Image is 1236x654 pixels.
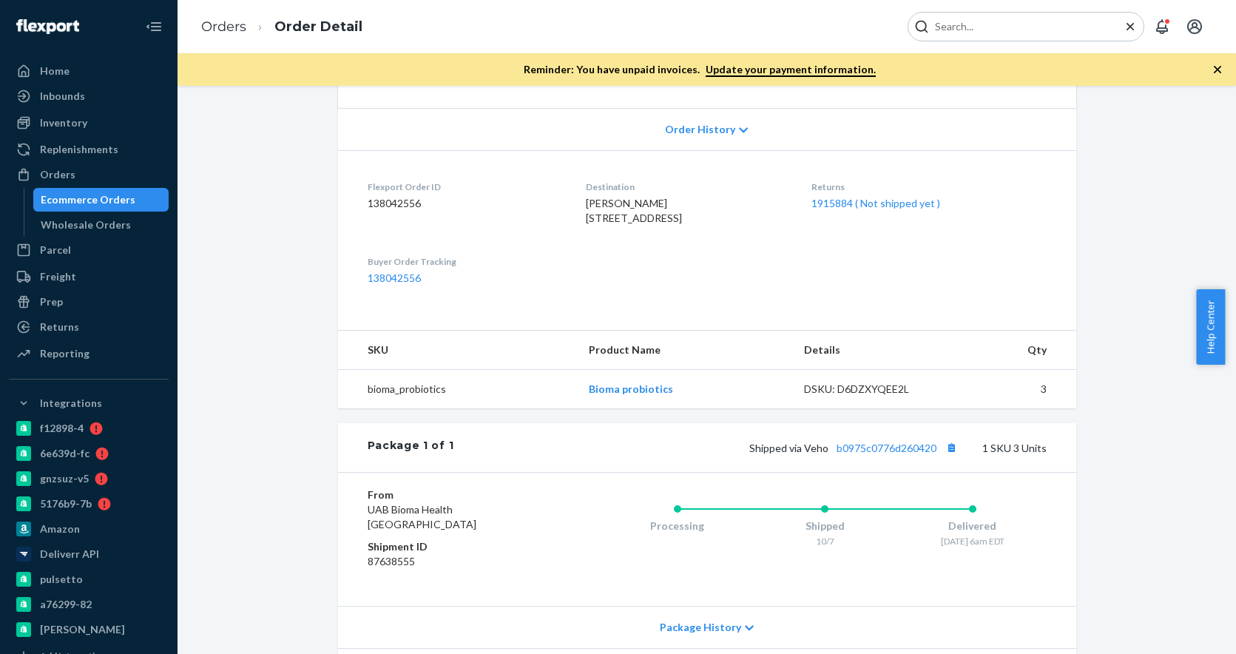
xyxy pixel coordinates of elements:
[368,503,476,530] span: UAB Bioma Health [GEOGRAPHIC_DATA]
[40,346,90,361] div: Reporting
[804,382,943,397] div: DSKU: D6DZXYQEE2L
[9,492,169,516] a: 5176b9-7b
[792,331,955,370] th: Details
[9,238,169,262] a: Parcel
[40,167,75,182] div: Orders
[9,417,169,440] a: f12898-4
[40,496,92,511] div: 5176b9-7b
[33,188,169,212] a: Ecommerce Orders
[368,196,562,211] dd: 138042556
[9,111,169,135] a: Inventory
[577,331,792,370] th: Product Name
[40,64,70,78] div: Home
[274,18,362,35] a: Order Detail
[9,542,169,566] a: Deliverr API
[40,115,87,130] div: Inventory
[40,243,71,257] div: Parcel
[368,488,544,502] dt: From
[751,519,899,533] div: Shipped
[9,442,169,465] a: 6e639d-fc
[811,181,1046,193] dt: Returns
[524,62,876,77] p: Reminder: You have unpaid invoices.
[368,272,421,284] a: 138042556
[40,421,84,436] div: f12898-4
[929,19,1111,34] input: Search Input
[201,18,246,35] a: Orders
[586,197,682,224] span: [PERSON_NAME] [STREET_ADDRESS]
[586,181,788,193] dt: Destination
[9,467,169,490] a: gnzsuz-v5
[1196,289,1225,365] button: Help Center
[189,5,374,49] ol: breadcrumbs
[942,438,962,457] button: Copy tracking number
[368,181,562,193] dt: Flexport Order ID
[899,535,1047,547] div: [DATE] 6am EDT
[368,539,544,554] dt: Shipment ID
[368,438,454,457] div: Package 1 of 1
[955,370,1076,409] td: 3
[16,19,79,34] img: Flexport logo
[9,138,169,161] a: Replenishments
[40,320,79,334] div: Returns
[749,442,962,454] span: Shipped via Veho
[9,163,169,186] a: Orders
[41,218,131,232] div: Wholesale Orders
[40,547,99,562] div: Deliverr API
[751,535,899,547] div: 10/7
[9,84,169,108] a: Inbounds
[368,255,562,268] dt: Buyer Order Tracking
[40,597,92,612] div: a76299-82
[706,63,876,77] a: Update your payment information.
[40,294,63,309] div: Prep
[40,471,89,486] div: gnzsuz-v5
[914,19,929,34] svg: Search Icon
[368,554,544,569] dd: 87638555
[1180,12,1209,41] button: Open account menu
[811,197,940,209] a: 1915884 ( Not shipped yet )
[41,192,135,207] div: Ecommerce Orders
[338,370,577,409] td: bioma_probiotics
[139,12,169,41] button: Close Navigation
[9,567,169,591] a: pulsetto
[9,593,169,616] a: a76299-82
[40,89,85,104] div: Inbounds
[1147,12,1177,41] button: Open notifications
[9,618,169,641] a: [PERSON_NAME]
[40,396,102,411] div: Integrations
[665,122,735,137] span: Order History
[40,572,83,587] div: pulsetto
[453,438,1046,457] div: 1 SKU 3 Units
[9,342,169,365] a: Reporting
[338,331,577,370] th: SKU
[955,331,1076,370] th: Qty
[9,391,169,415] button: Integrations
[40,142,118,157] div: Replenishments
[604,519,752,533] div: Processing
[660,620,741,635] span: Package History
[9,290,169,314] a: Prep
[9,315,169,339] a: Returns
[589,382,673,395] a: Bioma probiotics
[40,622,125,637] div: [PERSON_NAME]
[9,59,169,83] a: Home
[40,269,76,284] div: Freight
[33,213,169,237] a: Wholesale Orders
[40,522,80,536] div: Amazon
[9,265,169,289] a: Freight
[837,442,936,454] a: b0975c0776d260420
[9,517,169,541] a: Amazon
[899,519,1047,533] div: Delivered
[1123,19,1138,35] button: Close Search
[40,446,90,461] div: 6e639d-fc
